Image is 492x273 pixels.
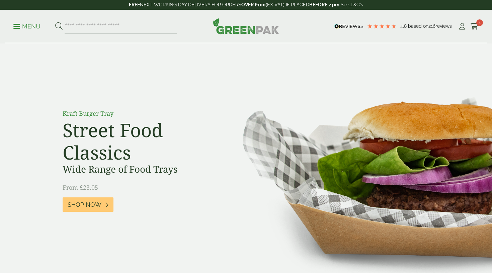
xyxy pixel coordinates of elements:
[408,23,428,29] span: Based on
[476,19,483,26] span: 4
[63,197,113,212] a: Shop Now
[470,21,479,31] a: 4
[458,23,466,30] i: My Account
[435,23,452,29] span: reviews
[367,23,397,29] div: 4.79 Stars
[400,23,408,29] span: 4.8
[63,119,213,164] h2: Street Food Classics
[470,23,479,30] i: Cart
[68,201,101,208] span: Shop Now
[13,22,40,29] a: Menu
[63,183,98,191] span: From £23.05
[309,2,339,7] strong: BEFORE 2 pm
[428,23,435,29] span: 216
[213,18,279,34] img: GreenPak Supplies
[13,22,40,30] p: Menu
[241,2,266,7] strong: OVER £100
[341,2,363,7] a: See T&C's
[63,164,213,175] h3: Wide Range of Food Trays
[334,24,363,29] img: REVIEWS.io
[129,2,140,7] strong: FREE
[63,109,213,118] p: Kraft Burger Tray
